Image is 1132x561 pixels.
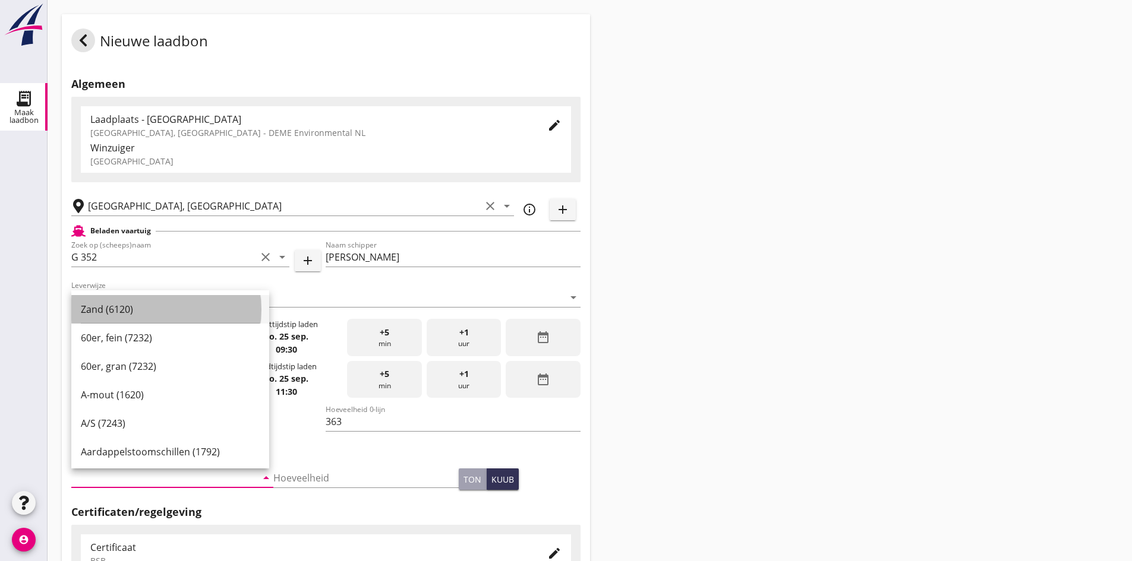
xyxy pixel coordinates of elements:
[326,412,580,431] input: Hoeveelheid 0-lijn
[547,546,562,560] i: edit
[547,118,562,132] i: edit
[326,248,580,267] input: Naam schipper
[347,319,421,356] div: min
[258,250,273,264] i: clear
[264,331,308,342] strong: do. 25 sep.
[459,468,487,490] button: ton
[459,326,469,339] span: +1
[276,386,297,397] strong: 11:30
[12,528,36,552] i: account_circle
[81,416,260,430] div: A/S (7243)
[487,468,519,490] button: kuub
[259,471,273,485] i: arrow_drop_down
[536,372,550,386] i: date_range
[491,473,514,486] div: kuub
[2,3,45,47] img: logo-small.a267ee39.svg
[500,199,514,213] i: arrow_drop_down
[427,319,501,356] div: uur
[483,199,497,213] i: clear
[427,361,501,398] div: uur
[71,28,208,57] div: Nieuwe laadbon
[556,202,570,217] i: add
[522,202,537,217] i: info_outline
[71,468,257,487] input: Product *
[71,443,581,459] h2: Product(en)/vrachtbepaling
[536,330,550,344] i: date_range
[566,290,581,305] i: arrow_drop_down
[90,126,528,139] div: [GEOGRAPHIC_DATA], [GEOGRAPHIC_DATA] - DEME Environmental NL
[81,445,260,459] div: Aardappelstoomschillen (1792)
[90,540,528,554] div: Certificaat
[90,155,562,167] div: [GEOGRAPHIC_DATA]
[81,302,260,316] div: Zand (6120)
[71,504,581,520] h2: Certificaten/regelgeving
[90,226,151,236] h2: Beladen vaartuig
[90,112,528,126] div: Laadplaats - [GEOGRAPHIC_DATA]
[81,331,260,345] div: 60er, fein (7232)
[81,359,260,373] div: 60er, gran (7232)
[256,361,317,372] div: Eindtijdstip laden
[71,76,581,92] h2: Algemeen
[81,388,260,402] div: A-mout (1620)
[463,473,481,486] div: ton
[380,326,389,339] span: +5
[264,373,308,384] strong: do. 25 sep.
[275,250,289,264] i: arrow_drop_down
[71,248,256,267] input: Zoek op (scheeps)naam
[90,141,562,155] div: Winzuiger
[255,319,318,330] div: Starttijdstip laden
[380,367,389,381] span: +5
[273,468,459,487] input: Hoeveelheid
[88,196,481,215] input: Losplaats
[459,367,469,381] span: +1
[347,361,421,398] div: min
[301,253,315,268] i: add
[276,344,297,355] strong: 09:30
